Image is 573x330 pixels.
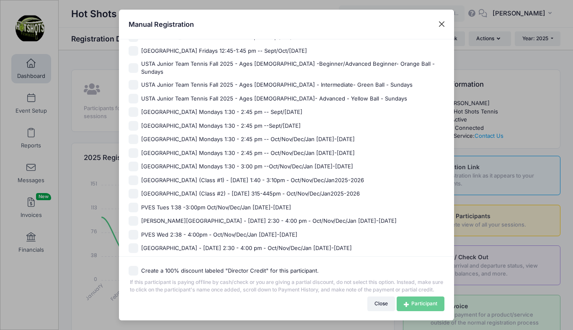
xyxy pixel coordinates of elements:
[129,63,138,73] input: USTA Junior Team Tennis Fall 2025 - Ages [DEMOGRAPHIC_DATA] -Beginner/Advanced Beginner- Orange B...
[141,244,352,253] span: [GEOGRAPHIC_DATA] - [DATE] 2:30 - 4:00 pm - Oct/Nov/Dec/Jan [DATE]-[DATE]
[129,230,138,240] input: PVES Wed 2:38 - 4:00pm - Oct/Nov/Dec/Jan [DATE]-[DATE]
[141,108,302,116] span: [GEOGRAPHIC_DATA] Mondays 1:30 - 2:45 pm -- Sept/[DATE]
[141,149,355,157] span: [GEOGRAPHIC_DATA] Mondays 1:30 - 2:45 pm -- Oct/Nov/Dec/Jan [DATE]-[DATE]
[129,216,138,226] input: [PERSON_NAME][GEOGRAPHIC_DATA] - [DATE] 2:30 - 4:00 pm - Oct/Nov/Dec/Jan [DATE]-[DATE]
[141,60,445,76] span: USTA Junior Team Tennis Fall 2025 - Ages [DEMOGRAPHIC_DATA] -Beginner/Advanced Beginner- Orange B...
[129,19,194,29] h4: Manual Registration
[434,17,449,32] button: Close
[129,80,138,90] input: USTA Junior Team Tennis Fall 2025 - Ages [DEMOGRAPHIC_DATA] - Intermediate- Green Ball - Sundays
[129,162,138,171] input: [GEOGRAPHIC_DATA] Mondays 1:30 - 3:00 pm --Oct/Nov/Dec/Jan [DATE]-[DATE]
[129,175,138,185] input: [GEOGRAPHIC_DATA] (Class #1) - [DATE] 1:40 - 3:10pm - Oct/Nov/Dec/Jan2025-2026
[129,189,138,199] input: [GEOGRAPHIC_DATA] (Class #2) - [DATE] 315-445pm - Oct/Nov/Dec/Jan2025-2026
[141,47,307,55] span: [GEOGRAPHIC_DATA] Fridays 12:45-1:45 pm -- Sept/Oct/[DATE]
[141,95,407,103] span: USTA Junior Team Tennis Fall 2025 - Ages [DEMOGRAPHIC_DATA]- Advanced - Yellow Ball - Sundays
[129,243,138,253] input: [GEOGRAPHIC_DATA] - [DATE] 2:30 - 4:00 pm - Oct/Nov/Dec/Jan [DATE]-[DATE]
[141,122,301,130] span: [GEOGRAPHIC_DATA] Mondays 1:30 - 2:45 pm --Sept/[DATE]
[129,121,138,131] input: [GEOGRAPHIC_DATA] Mondays 1:30 - 2:45 pm --Sept/[DATE]
[129,107,138,117] input: [GEOGRAPHIC_DATA] Mondays 1:30 - 2:45 pm -- Sept/[DATE]
[129,94,138,103] input: USTA Junior Team Tennis Fall 2025 - Ages [DEMOGRAPHIC_DATA]- Advanced - Yellow Ball - Sundays
[129,46,138,56] input: [GEOGRAPHIC_DATA] Fridays 12:45-1:45 pm -- Sept/Oct/[DATE]
[141,81,413,89] span: USTA Junior Team Tennis Fall 2025 - Ages [DEMOGRAPHIC_DATA] - Intermediate- Green Ball - Sundays
[129,134,138,144] input: [GEOGRAPHIC_DATA] Mondays 1:30 - 2:45 pm -- Oct/Nov/Dec/Jan [DATE]-[DATE]
[141,190,360,198] span: [GEOGRAPHIC_DATA] (Class #2) - [DATE] 315-445pm - Oct/Nov/Dec/Jan2025-2026
[141,135,355,144] span: [GEOGRAPHIC_DATA] Mondays 1:30 - 2:45 pm -- Oct/Nov/Dec/Jan [DATE]-[DATE]
[141,217,397,225] span: [PERSON_NAME][GEOGRAPHIC_DATA] - [DATE] 2:30 - 4:00 pm - Oct/Nov/Dec/Jan [DATE]-[DATE]
[129,276,445,294] span: If this participant is paying offline by cash/check or you are giving a partial discount, do not ...
[141,176,364,185] span: [GEOGRAPHIC_DATA] (Class #1) - [DATE] 1:40 - 3:10pm - Oct/Nov/Dec/Jan2025-2026
[141,162,353,171] span: [GEOGRAPHIC_DATA] Mondays 1:30 - 3:00 pm --Oct/Nov/Dec/Jan [DATE]-[DATE]
[129,148,138,158] input: [GEOGRAPHIC_DATA] Mondays 1:30 - 2:45 pm -- Oct/Nov/Dec/Jan [DATE]-[DATE]
[129,203,138,212] input: PVES Tues 1:38 -3:00pm Oct/Nov/Dec/Jan [DATE]-[DATE]
[141,231,297,239] span: PVES Wed 2:38 - 4:00pm - Oct/Nov/Dec/Jan [DATE]-[DATE]
[141,204,291,212] span: PVES Tues 1:38 -3:00pm Oct/Nov/Dec/Jan [DATE]-[DATE]
[141,267,319,275] label: Create a 100% discount labeled "Director Credit" for this participant.
[367,296,395,311] button: Close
